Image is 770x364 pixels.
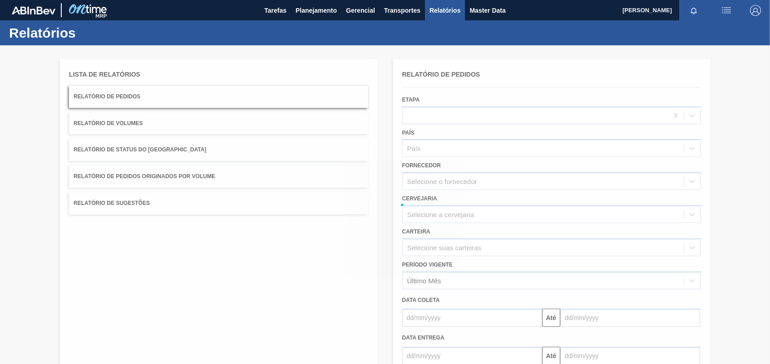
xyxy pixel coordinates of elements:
[750,5,761,16] img: Logout
[9,28,170,38] h1: Relatórios
[429,5,460,16] span: Relatórios
[384,5,420,16] span: Transportes
[296,5,337,16] span: Planejamento
[12,6,55,15] img: TNhmsLtSVTkK8tSr43FrP2fwEKptu5GPRR3wAAAABJRU5ErkJggg==
[721,5,732,16] img: userActions
[679,4,708,17] button: Notificações
[469,5,505,16] span: Master Data
[264,5,286,16] span: Tarefas
[346,5,375,16] span: Gerencial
